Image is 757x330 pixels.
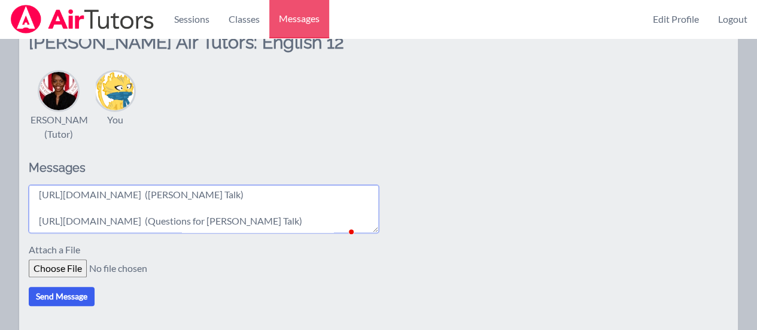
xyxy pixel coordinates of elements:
[29,185,379,233] textarea: To enrich screen reader interactions, please activate Accessibility in Grammarly extension settings
[96,72,134,110] img: Keri Walsh
[39,72,78,110] img: Johnicia Haynes
[22,113,96,141] div: [PERSON_NAME] (Tutor)
[29,31,379,69] h2: [PERSON_NAME] Air Tutors: English 12
[29,243,87,259] label: Attach a File
[10,5,155,34] img: Airtutors Logo
[29,287,95,306] button: Send Message
[279,11,320,26] span: Messages
[29,161,379,175] h2: Messages
[107,113,123,127] div: You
